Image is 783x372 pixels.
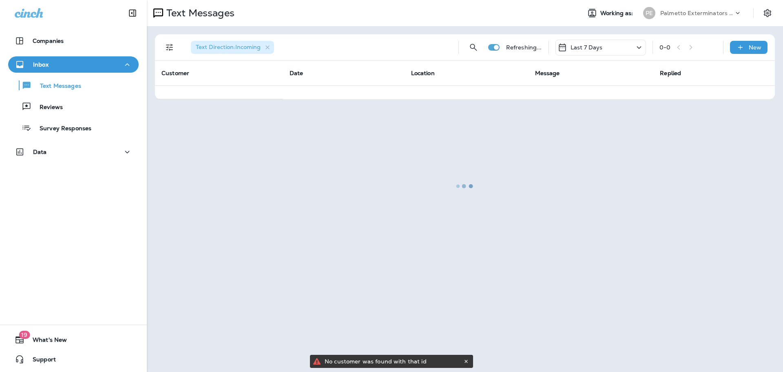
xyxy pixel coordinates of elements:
[31,125,91,133] p: Survey Responses
[31,104,63,111] p: Reviews
[8,144,139,160] button: Data
[24,336,67,346] span: What's New
[8,351,139,368] button: Support
[33,61,49,68] p: Inbox
[325,355,462,368] div: No customer was found with that id
[32,82,81,90] p: Text Messages
[8,119,139,136] button: Survey Responses
[121,5,144,21] button: Collapse Sidebar
[749,44,761,51] p: New
[8,56,139,73] button: Inbox
[33,149,47,155] p: Data
[8,77,139,94] button: Text Messages
[8,332,139,348] button: 19What's New
[33,38,64,44] p: Companies
[19,331,30,339] span: 19
[8,33,139,49] button: Companies
[8,98,139,115] button: Reviews
[24,356,56,366] span: Support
